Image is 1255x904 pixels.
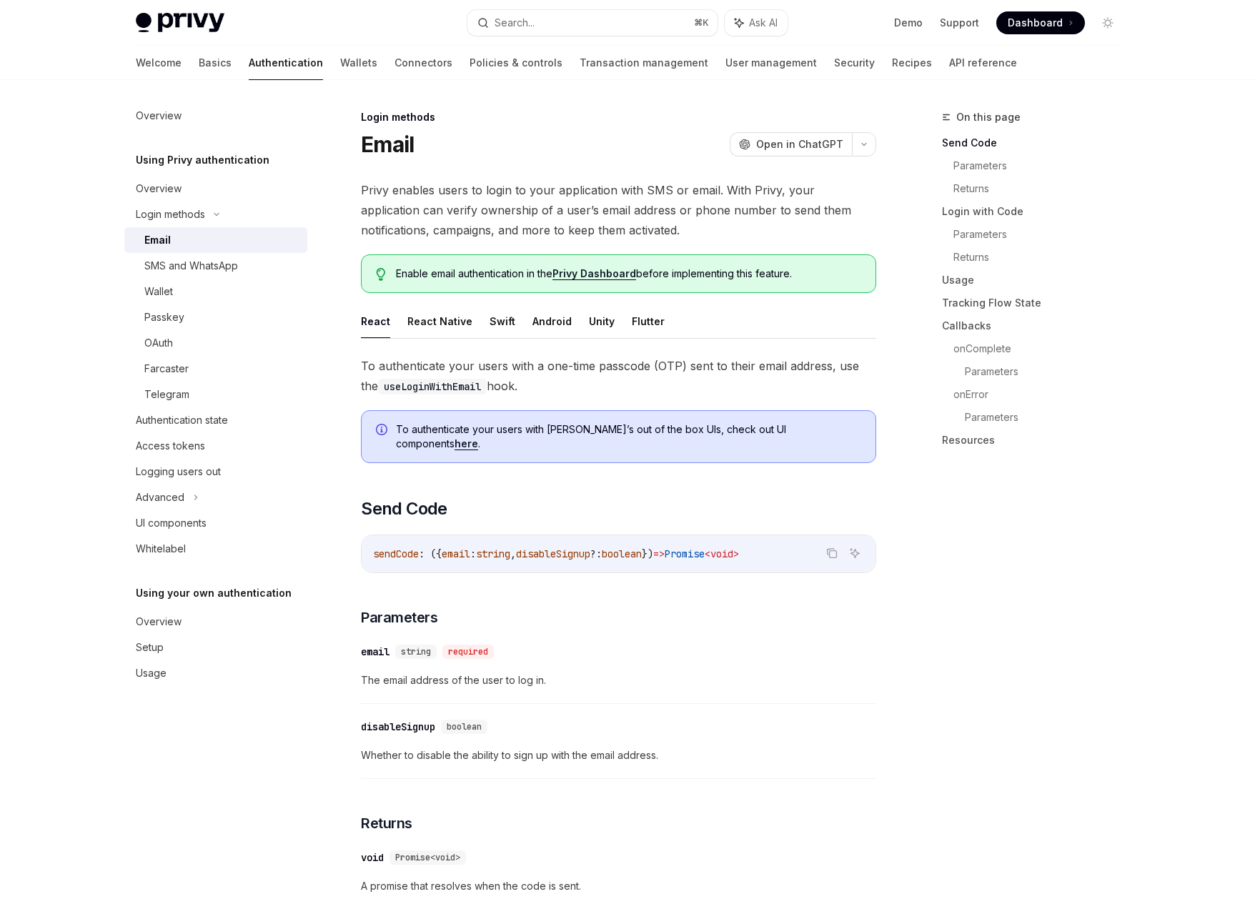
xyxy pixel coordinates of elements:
span: }) [642,547,653,560]
span: : ({ [419,547,442,560]
a: Authentication [249,46,323,80]
span: ⌘ K [694,17,709,29]
button: React Native [407,304,472,338]
a: OAuth [124,330,307,356]
div: Authentication state [136,412,228,429]
a: Parameters [965,360,1131,383]
div: Whitelabel [136,540,186,557]
div: UI components [136,515,207,532]
a: Privy Dashboard [552,267,636,280]
span: boolean [602,547,642,560]
a: Access tokens [124,433,307,459]
button: Search...⌘K [467,10,718,36]
a: Overview [124,103,307,129]
span: Privy enables users to login to your application with SMS or email. With Privy, your application ... [361,180,876,240]
a: Overview [124,176,307,202]
button: Swift [490,304,515,338]
div: Search... [495,14,535,31]
div: disableSignup [361,720,435,734]
div: Telegram [144,386,189,403]
span: To authenticate your users with a one-time passcode (OTP) sent to their email address, use the hook. [361,356,876,396]
a: Login with Code [942,200,1131,223]
div: Login methods [361,110,876,124]
div: OAuth [144,334,173,352]
div: Logging users out [136,463,221,480]
a: Logging users out [124,459,307,485]
a: onError [953,383,1131,406]
div: void [361,850,384,865]
button: React [361,304,390,338]
span: string [476,547,510,560]
h1: Email [361,131,414,157]
span: > [733,547,739,560]
a: API reference [949,46,1017,80]
span: Returns [361,813,412,833]
a: Passkey [124,304,307,330]
a: Policies & controls [470,46,562,80]
a: Send Code [942,131,1131,154]
a: Parameters [965,406,1131,429]
a: Transaction management [580,46,708,80]
a: Usage [942,269,1131,292]
button: Unity [589,304,615,338]
a: Farcaster [124,356,307,382]
div: Email [144,232,171,249]
div: Wallet [144,283,173,300]
a: Wallet [124,279,307,304]
a: Security [834,46,875,80]
span: Send Code [361,497,447,520]
a: UI components [124,510,307,536]
span: => [653,547,665,560]
div: Usage [136,665,167,682]
div: Overview [136,613,182,630]
a: Tracking Flow State [942,292,1131,314]
span: Open in ChatGPT [756,137,843,152]
a: Support [940,16,979,30]
a: Wallets [340,46,377,80]
span: Enable email authentication in the before implementing this feature. [396,267,861,281]
code: useLoginWithEmail [378,379,487,394]
button: Ask AI [845,544,864,562]
div: Login methods [136,206,205,223]
span: : [470,547,476,560]
a: Welcome [136,46,182,80]
a: SMS and WhatsApp [124,253,307,279]
svg: Tip [376,268,386,281]
a: Basics [199,46,232,80]
button: Android [532,304,572,338]
span: Parameters [361,607,437,627]
button: Open in ChatGPT [730,132,852,157]
span: , [510,547,516,560]
span: Dashboard [1008,16,1063,30]
span: Whether to disable the ability to sign up with the email address. [361,747,876,764]
h5: Using Privy authentication [136,152,269,169]
div: Overview [136,107,182,124]
span: The email address of the user to log in. [361,672,876,689]
span: boolean [447,721,482,732]
h5: Using your own authentication [136,585,292,602]
a: Whitelabel [124,536,307,562]
span: sendCode [373,547,419,560]
a: Returns [953,246,1131,269]
a: Usage [124,660,307,686]
a: Returns [953,177,1131,200]
a: Dashboard [996,11,1085,34]
span: Promise [665,547,705,560]
button: Toggle dark mode [1096,11,1119,34]
svg: Info [376,424,390,438]
div: Advanced [136,489,184,506]
div: Setup [136,639,164,656]
span: On this page [956,109,1021,126]
a: Overview [124,609,307,635]
a: Authentication state [124,407,307,433]
span: ?: [590,547,602,560]
div: Passkey [144,309,184,326]
a: Email [124,227,307,253]
span: < [705,547,710,560]
a: Parameters [953,223,1131,246]
span: void [710,547,733,560]
div: Access tokens [136,437,205,455]
a: Telegram [124,382,307,407]
a: Recipes [892,46,932,80]
span: Promise<void> [395,852,460,863]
